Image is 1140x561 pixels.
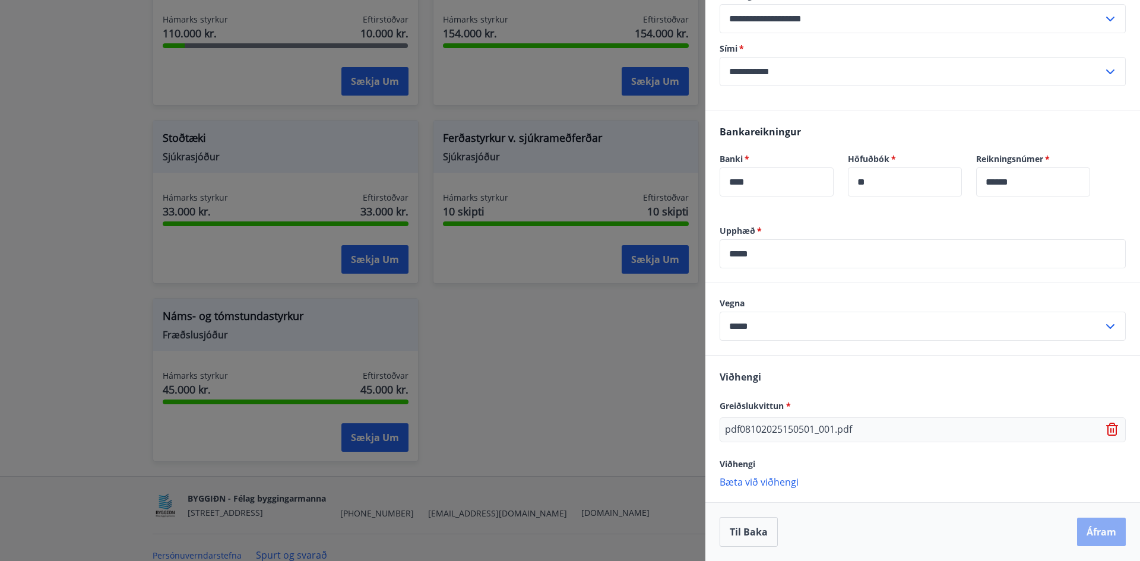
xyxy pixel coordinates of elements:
button: Áfram [1077,518,1126,546]
div: Upphæð [720,239,1126,268]
label: Vegna [720,297,1126,309]
span: Greiðslukvittun [720,400,791,411]
label: Upphæð [720,225,1126,237]
span: Viðhengi [720,370,761,383]
label: Höfuðbók [848,153,962,165]
label: Sími [720,43,1126,55]
p: Bæta við viðhengi [720,476,1126,487]
label: Reikningsnúmer [976,153,1090,165]
span: Viðhengi [720,458,755,470]
button: Til baka [720,517,778,547]
span: Bankareikningur [720,125,801,138]
label: Banki [720,153,834,165]
p: pdf08102025150501_001.pdf [725,423,852,437]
